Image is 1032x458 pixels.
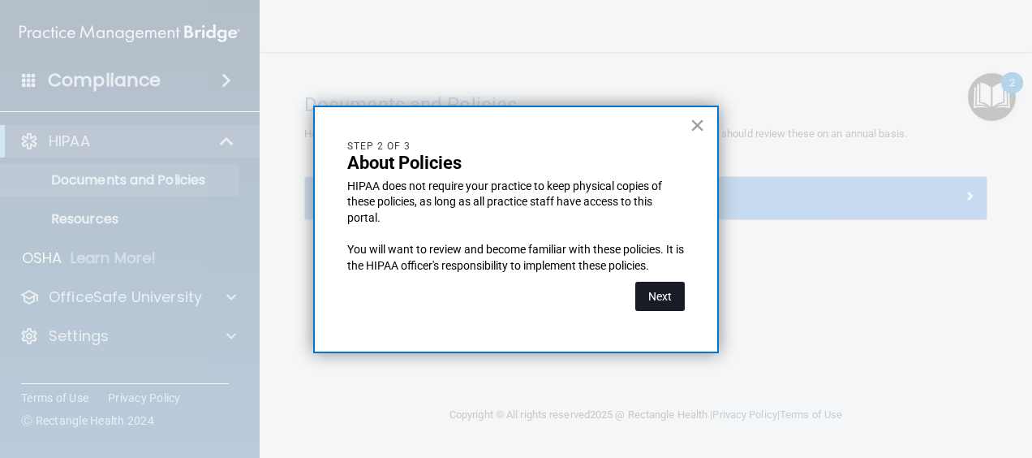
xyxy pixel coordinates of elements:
[690,112,705,138] button: Close
[347,242,685,274] p: You will want to review and become familiar with these policies. It is the HIPAA officer's respon...
[347,140,685,153] p: Step 2 of 3
[635,282,685,311] button: Next
[347,179,685,227] p: HIPAA does not require your practice to keep physical copies of these policies, as long as all pr...
[347,153,685,174] p: About Policies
